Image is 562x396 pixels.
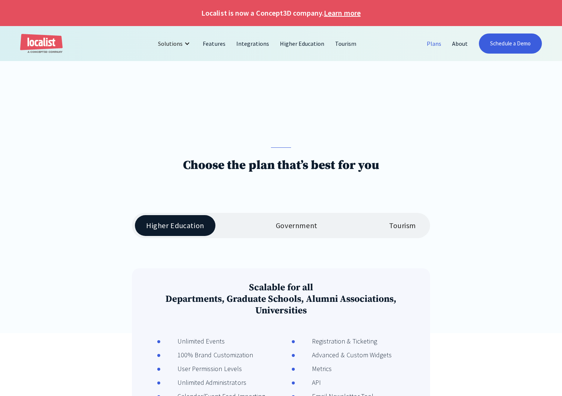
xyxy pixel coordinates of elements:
div: Solutions [152,35,198,52]
div: Advanced & Custom Widgets [295,350,392,360]
a: Features [198,35,231,52]
a: home [20,34,63,54]
div: Registration & Ticketing [295,336,377,346]
div: Government [276,221,318,230]
a: Schedule a Demo [479,33,542,54]
div: Higher Education [146,221,204,230]
div: User Permission Levels [161,364,242,374]
div: Unlimited Events [161,336,225,346]
div: 100% Brand Customization [161,350,253,360]
a: About [447,35,473,52]
a: Learn more [324,7,360,19]
div: Tourism [389,221,416,230]
h1: Choose the plan that’s best for you [183,158,379,173]
a: Integrations [231,35,275,52]
div: Metrics [295,364,332,374]
div: Solutions [158,39,183,48]
div: API [295,377,321,387]
a: Higher Education [275,35,330,52]
h3: Scalable for all Departments, Graduate Schools, Alumni Associations, Universities [142,282,420,316]
a: Tourism [330,35,362,52]
a: Plans [422,35,447,52]
div: Unlimited Administrators [161,377,246,387]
